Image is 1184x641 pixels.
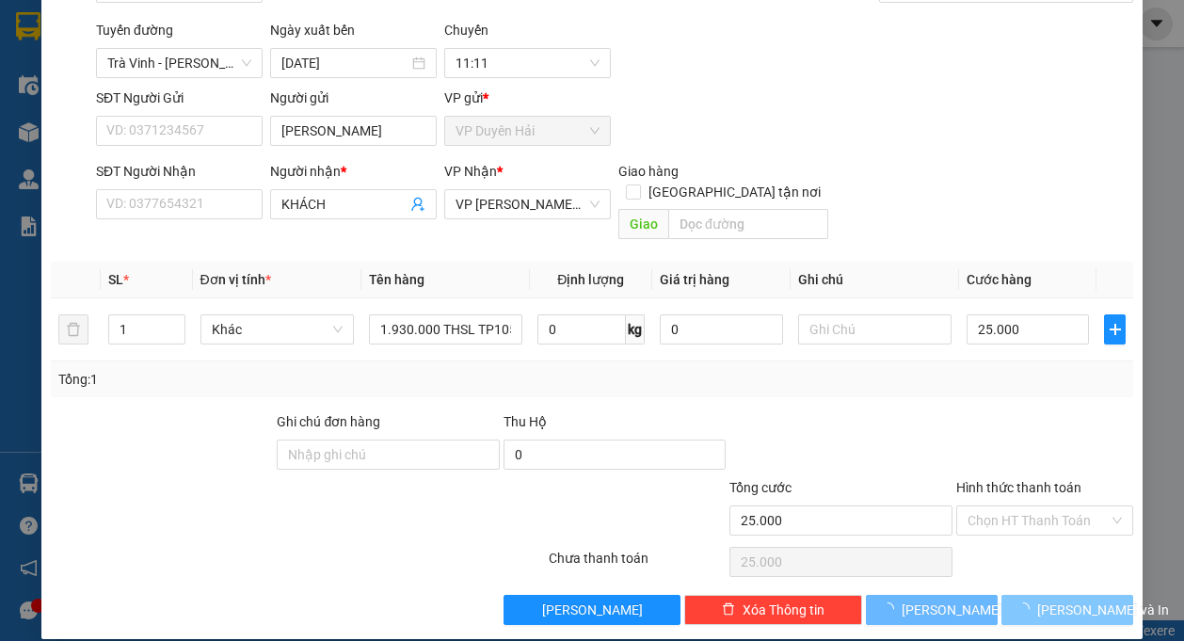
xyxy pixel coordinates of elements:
span: [PERSON_NAME] [902,600,1002,620]
span: Thu Hộ [504,414,547,429]
span: [GEOGRAPHIC_DATA] tận nơi [641,182,828,202]
div: SĐT Người Gửi [96,88,263,108]
input: VD: Bàn, Ghế [369,314,522,345]
span: loading [1016,602,1037,616]
span: kg [626,314,645,345]
span: loading [881,602,902,616]
input: 15/10/2025 [281,53,408,73]
span: VP Trần Phú (Hàng) [456,190,600,218]
span: Trà Vinh - Hồ Chí Minh (TIỀN HÀNG) [107,49,251,77]
span: Giao hàng [618,164,679,179]
label: Hình thức thanh toán [956,480,1081,495]
button: deleteXóa Thông tin [684,595,861,625]
span: [PERSON_NAME] [542,600,643,620]
div: Chưa thanh toán [547,548,728,581]
div: Ngày xuất bến [270,20,437,48]
div: Người nhận [270,161,437,182]
th: Ghi chú [791,262,959,298]
span: Giao [618,209,668,239]
div: Chuyến [444,20,611,48]
input: 0 [660,314,783,345]
span: SL [108,272,123,287]
button: [PERSON_NAME] [504,595,680,625]
span: VP Duyên Hải [456,117,600,145]
label: Ghi chú đơn hàng [277,414,380,429]
input: Dọc đường [668,209,828,239]
span: [PERSON_NAME] và In [1037,600,1169,620]
span: user-add [410,197,425,212]
span: Khác [212,315,343,344]
div: Tuyến đường [96,20,263,48]
span: Đơn vị tính [200,272,271,287]
button: [PERSON_NAME] và In [1001,595,1133,625]
div: Người gửi [270,88,437,108]
div: SĐT Người Nhận [96,161,263,182]
input: Ghi chú đơn hàng [277,440,499,470]
span: plus [1105,322,1125,337]
span: Tên hàng [369,272,424,287]
button: delete [58,314,88,345]
span: Giá trị hàng [660,272,729,287]
span: Xóa Thông tin [743,600,824,620]
input: Ghi Chú [798,314,952,345]
span: Định lượng [557,272,624,287]
span: delete [722,602,735,617]
span: VP Nhận [444,164,497,179]
span: Cước hàng [967,272,1032,287]
div: Tổng: 1 [58,369,458,390]
button: [PERSON_NAME] [866,595,998,625]
span: Tổng cước [729,480,792,495]
span: 11:11 [456,49,600,77]
div: VP gửi [444,88,611,108]
button: plus [1104,314,1126,345]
